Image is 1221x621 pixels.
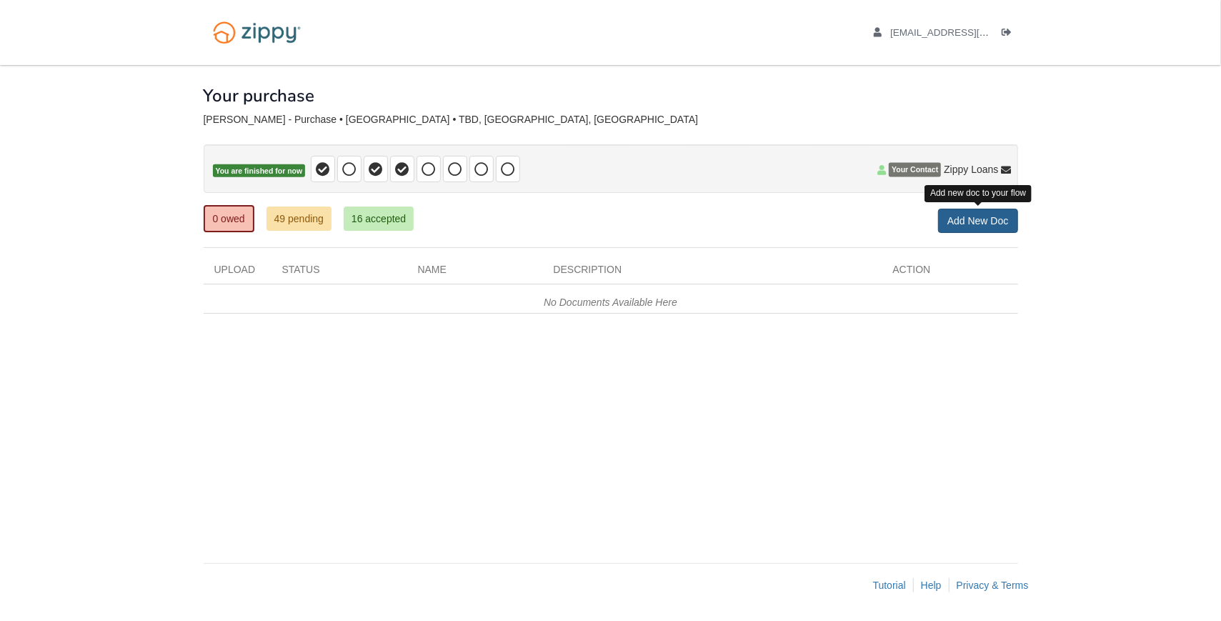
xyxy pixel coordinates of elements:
a: edit profile [874,27,1055,41]
a: Help [921,580,942,591]
div: Name [407,262,543,284]
span: Your Contact [889,163,941,177]
span: arvizuteacher01@gmail.com [890,27,1054,38]
span: You are finished for now [213,164,306,178]
h1: Your purchase [204,86,315,105]
a: 0 owed [204,205,254,232]
div: Status [271,262,407,284]
div: Action [882,262,1018,284]
img: Logo [204,14,310,51]
a: 16 accepted [344,207,414,231]
div: Description [543,262,882,284]
a: Add New Doc [938,209,1018,233]
div: Add new doc to your flow [925,185,1032,202]
a: Tutorial [873,580,906,591]
a: 49 pending [266,207,332,231]
div: [PERSON_NAME] - Purchase • [GEOGRAPHIC_DATA] • TBD, [GEOGRAPHIC_DATA], [GEOGRAPHIC_DATA] [204,114,1018,126]
em: No Documents Available Here [544,297,677,308]
a: Privacy & Terms [957,580,1029,591]
div: Upload [204,262,271,284]
a: Log out [1002,27,1018,41]
span: Zippy Loans [944,163,998,177]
